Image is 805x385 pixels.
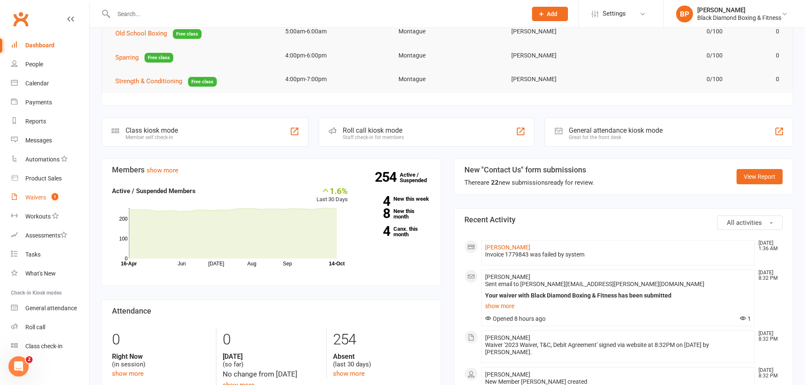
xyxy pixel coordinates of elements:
[11,337,89,356] a: Class kiosk mode
[464,177,594,188] div: There are new submissions ready for review.
[25,213,51,220] div: Workouts
[717,216,783,230] button: All activities
[485,244,530,251] a: [PERSON_NAME]
[400,166,437,189] a: 254Active / Suspended
[464,166,594,174] h3: New "Contact Us" form submissions
[485,315,546,322] span: Opened 8 hours ago
[697,6,781,14] div: [PERSON_NAME]
[112,352,210,360] strong: Right Now
[730,46,787,66] td: 0
[223,352,320,360] strong: [DATE]
[11,131,89,150] a: Messages
[727,219,762,227] span: All activities
[485,292,751,299] div: Your waiver with Black Diamond Boxing & Fitness has been submitted
[223,352,320,369] div: (so far)
[278,69,391,89] td: 4:00pm-7:00pm
[391,69,504,89] td: Montague
[360,195,390,208] strong: 4
[737,169,783,184] a: View Report
[333,352,430,360] strong: Absent
[115,76,217,87] button: Strength & ConditioningFree class
[343,126,404,134] div: Roll call kiosk mode
[333,352,430,369] div: (last 30 days)
[11,188,89,207] a: Waivers 1
[145,53,173,63] span: Free class
[676,5,693,22] div: BP
[360,226,431,237] a: 4Canx. this month
[391,46,504,66] td: Montague
[11,318,89,337] a: Roll call
[730,22,787,41] td: 0
[126,134,178,140] div: Member self check-in
[115,28,202,39] button: Old School BoxingFree class
[112,352,210,369] div: (in session)
[485,371,530,378] span: [PERSON_NAME]
[754,368,782,379] time: [DATE] 8:32 PM
[25,324,45,330] div: Roll call
[25,232,67,239] div: Assessments
[697,14,781,22] div: Black Diamond Boxing & Fitness
[485,300,751,312] a: show more
[11,36,89,55] a: Dashboard
[343,134,404,140] div: Staff check-in for members
[8,356,29,377] iframe: Intercom live chat
[25,118,46,125] div: Reports
[504,69,617,89] td: [PERSON_NAME]
[25,251,41,258] div: Tasks
[115,77,182,85] span: Strength & Conditioning
[25,137,52,144] div: Messages
[754,240,782,251] time: [DATE] 1:36 AM
[278,46,391,66] td: 4:00pm-6:00pm
[485,341,751,356] div: Waiver '2023 Waiver, T&C, Debit Agreement' signed via website at 8:32PM on [DATE] by [PERSON_NAME].
[317,186,348,195] div: 1.6%
[278,22,391,41] td: 5:00am-6:00am
[11,150,89,169] a: Automations
[26,356,33,363] span: 2
[617,46,730,66] td: 0/100
[25,99,52,106] div: Payments
[223,369,320,380] div: No change from [DATE]
[603,4,626,23] span: Settings
[740,315,751,322] span: 1
[391,22,504,41] td: Montague
[147,167,178,174] a: show more
[115,54,139,61] span: Sparring
[485,281,704,287] span: Sent email to [PERSON_NAME][EMAIL_ADDRESS][PERSON_NAME][DOMAIN_NAME]
[111,8,521,20] input: Search...
[547,11,557,17] span: Add
[532,7,568,21] button: Add
[115,52,173,63] button: SparringFree class
[25,305,77,311] div: General attendance
[360,196,431,202] a: 4New this week
[375,171,400,183] strong: 254
[754,331,782,342] time: [DATE] 8:32 PM
[25,194,46,201] div: Waivers
[569,134,663,140] div: Great for the front desk
[617,69,730,89] td: 0/100
[730,69,787,89] td: 0
[11,55,89,74] a: People
[360,207,390,220] strong: 8
[11,169,89,188] a: Product Sales
[188,77,217,87] span: Free class
[112,166,431,174] h3: Members
[11,226,89,245] a: Assessments
[25,80,49,87] div: Calendar
[485,334,530,341] span: [PERSON_NAME]
[25,61,43,68] div: People
[333,327,430,352] div: 254
[112,327,210,352] div: 0
[11,207,89,226] a: Workouts
[569,126,663,134] div: General attendance kiosk mode
[115,30,167,37] span: Old School Boxing
[126,126,178,134] div: Class kiosk mode
[11,264,89,283] a: What's New
[504,46,617,66] td: [PERSON_NAME]
[754,270,782,281] time: [DATE] 8:32 PM
[504,22,617,41] td: [PERSON_NAME]
[223,327,320,352] div: 0
[485,251,751,258] div: Invoice 1779843 was failed by system
[360,225,390,238] strong: 4
[11,299,89,318] a: General attendance kiosk mode
[112,370,144,377] a: show more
